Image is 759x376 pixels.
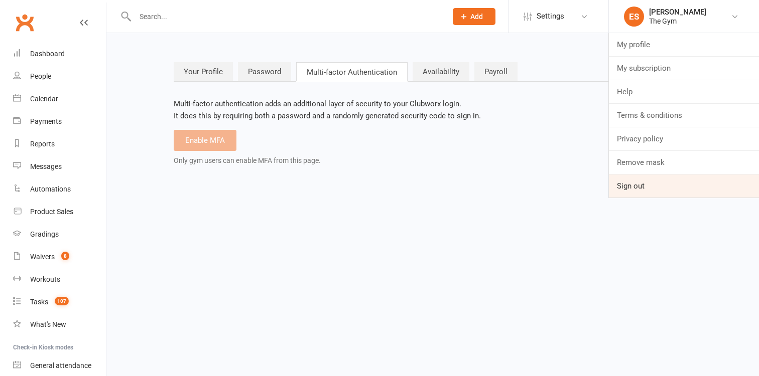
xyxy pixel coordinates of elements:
a: Product Sales [13,201,106,223]
div: Calendar [30,95,58,103]
div: Dashboard [30,50,65,58]
a: Terms & conditions [609,104,759,127]
div: Only gym users can enable MFA from this page. [174,155,692,166]
div: Payments [30,117,62,125]
a: Gradings [13,223,106,246]
div: Reports [30,140,55,148]
a: Tasks 107 [13,291,106,313]
a: Payments [13,110,106,133]
a: Waivers 8 [13,246,106,268]
button: Add [453,8,495,25]
a: Sign out [609,174,759,198]
a: What's New [13,313,106,336]
div: The Gym [649,17,706,26]
a: Automations [13,178,106,201]
span: Settings [537,5,564,28]
div: Messages [30,162,62,170]
div: Tasks [30,298,48,306]
div: General attendance [30,361,91,369]
a: Calendar [13,88,106,110]
span: Add [470,13,483,21]
a: My subscription [609,57,759,80]
a: Privacy policy [609,127,759,150]
div: ES [624,7,644,27]
div: [PERSON_NAME] [649,8,706,17]
div: Product Sales [30,208,73,216]
span: 107 [55,297,69,305]
a: People [13,65,106,88]
input: Search... [132,10,440,24]
span: 8 [61,252,69,260]
div: Waivers [30,253,55,261]
a: Reports [13,133,106,155]
p: Multi-factor authentication adds an additional layer of security to your Clubworx login. It does ... [174,98,692,122]
a: Multi-factor Authentication [296,62,408,81]
a: Payroll [474,62,518,81]
a: Dashboard [13,43,106,65]
div: Automations [30,185,71,193]
a: Availability [413,62,469,81]
div: People [30,72,51,80]
a: Messages [13,155,106,178]
div: Gradings [30,230,59,238]
a: Help [609,80,759,103]
a: Clubworx [12,10,37,35]
div: Workouts [30,275,60,283]
a: Workouts [13,268,106,291]
a: My profile [609,33,759,56]
a: Remove mask [609,151,759,174]
a: Your Profile [174,62,233,81]
a: Password [238,62,291,81]
div: What's New [30,320,66,328]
